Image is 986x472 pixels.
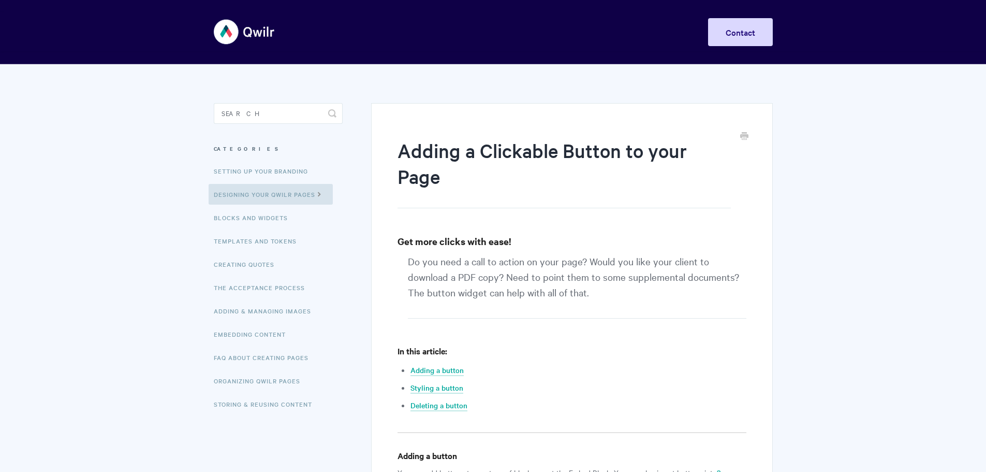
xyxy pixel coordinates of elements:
a: Deleting a button [410,400,467,411]
h1: Adding a Clickable Button to your Page [398,137,730,208]
h4: Adding a button [398,449,746,462]
p: Do you need a call to action on your page? Would you like your client to download a PDF copy? Nee... [408,253,746,319]
a: Styling a button [410,382,463,394]
a: Organizing Qwilr Pages [214,370,308,391]
a: The Acceptance Process [214,277,313,298]
a: Contact [708,18,773,46]
img: Qwilr Help Center [214,12,275,51]
a: FAQ About Creating Pages [214,347,316,368]
strong: In this article: [398,345,447,356]
a: Adding & Managing Images [214,301,319,321]
h3: Get more clicks with ease! [398,234,746,249]
a: Storing & Reusing Content [214,394,320,414]
a: Designing Your Qwilr Pages [209,184,333,205]
a: Creating Quotes [214,254,282,275]
a: Print this Article [740,131,748,142]
a: Embedding Content [214,324,293,345]
a: Templates and Tokens [214,231,304,251]
a: Setting up your Branding [214,161,316,181]
input: Search [214,103,343,124]
a: Blocks and Widgets [214,207,296,228]
h3: Categories [214,139,343,158]
a: Adding a button [410,365,464,376]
